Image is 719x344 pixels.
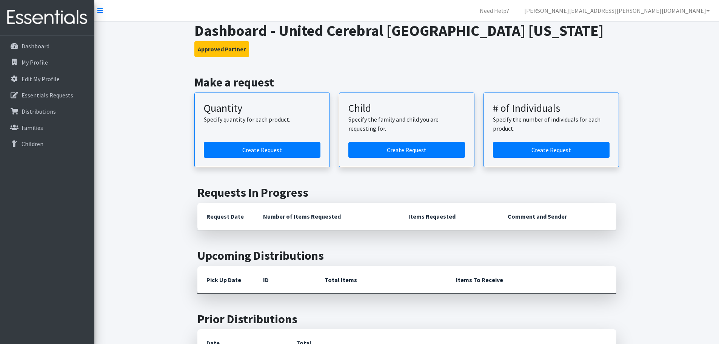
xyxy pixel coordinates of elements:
[3,71,91,86] a: Edit My Profile
[22,75,60,83] p: Edit My Profile
[22,108,56,115] p: Distributions
[3,136,91,151] a: Children
[197,312,616,326] h2: Prior Distributions
[316,266,447,294] th: Total Items
[3,55,91,70] a: My Profile
[3,39,91,54] a: Dashboard
[197,266,254,294] th: Pick Up Date
[22,124,43,131] p: Families
[197,248,616,263] h2: Upcoming Distributions
[204,142,320,158] a: Create a request by quantity
[493,142,610,158] a: Create a request by number of individuals
[493,102,610,115] h3: # of Individuals
[3,104,91,119] a: Distributions
[3,88,91,103] a: Essentials Requests
[22,91,73,99] p: Essentials Requests
[22,140,43,148] p: Children
[3,120,91,135] a: Families
[197,203,254,230] th: Request Date
[22,59,48,66] p: My Profile
[447,266,616,294] th: Items To Receive
[348,142,465,158] a: Create a request for a child or family
[499,203,616,230] th: Comment and Sender
[204,102,320,115] h3: Quantity
[254,266,316,294] th: ID
[3,5,91,30] img: HumanEssentials
[194,22,619,40] h1: Dashboard - United Cerebral [GEOGRAPHIC_DATA] [US_STATE]
[348,102,465,115] h3: Child
[194,75,619,89] h2: Make a request
[254,203,400,230] th: Number of Items Requested
[399,203,499,230] th: Items Requested
[348,115,465,133] p: Specify the family and child you are requesting for.
[197,185,616,200] h2: Requests In Progress
[518,3,716,18] a: [PERSON_NAME][EMAIL_ADDRESS][PERSON_NAME][DOMAIN_NAME]
[474,3,515,18] a: Need Help?
[22,42,49,50] p: Dashboard
[194,41,249,57] button: Approved Partner
[204,115,320,124] p: Specify quantity for each product.
[493,115,610,133] p: Specify the number of individuals for each product.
